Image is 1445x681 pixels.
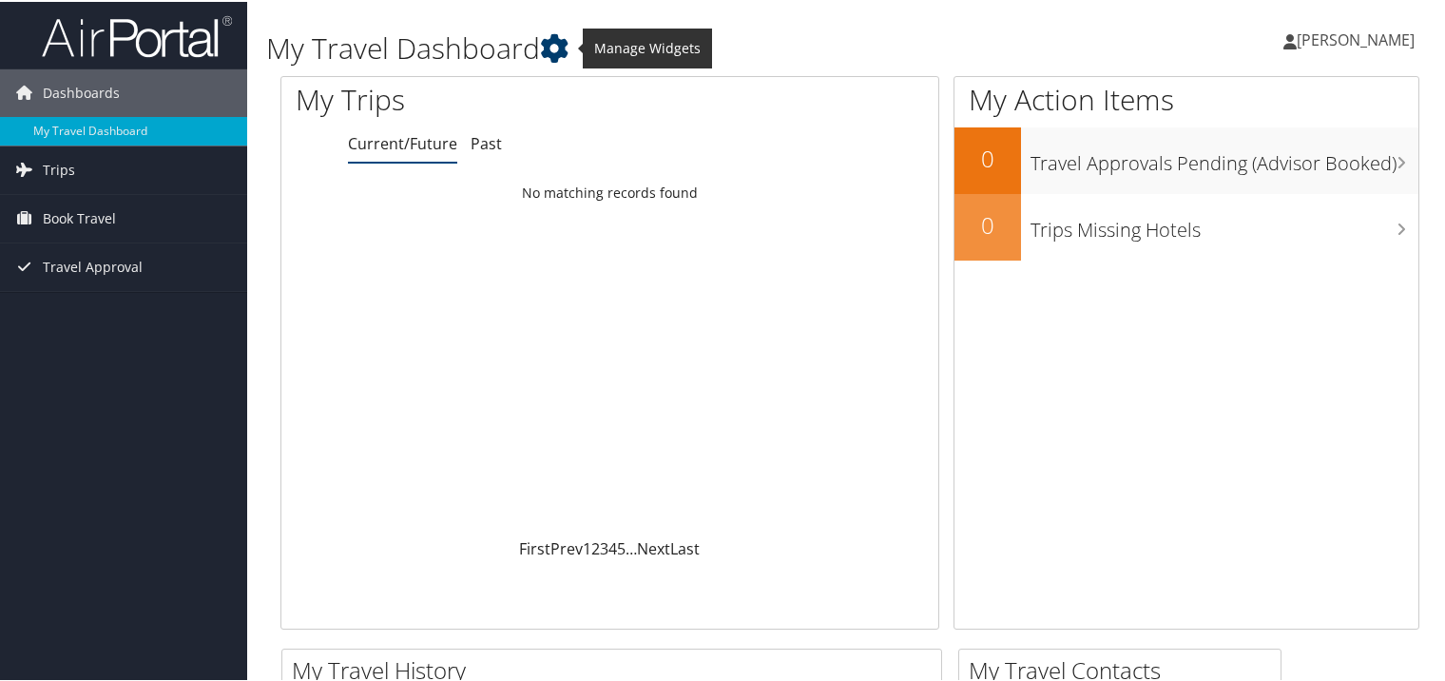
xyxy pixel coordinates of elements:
a: 2 [591,536,600,557]
h2: 0 [954,141,1021,173]
a: 5 [617,536,626,557]
a: First [519,536,550,557]
span: Travel Approval [43,242,143,289]
h3: Trips Missing Hotels [1031,205,1418,242]
a: 0Trips Missing Hotels [954,192,1418,259]
a: 4 [608,536,617,557]
span: … [626,536,637,557]
a: Last [670,536,700,557]
h1: My Trips [296,78,650,118]
td: No matching records found [281,174,938,208]
a: Past [471,131,502,152]
span: Book Travel [43,193,116,241]
a: 1 [583,536,591,557]
span: Trips [43,145,75,192]
a: Next [637,536,670,557]
a: 0Travel Approvals Pending (Advisor Booked) [954,126,1418,192]
a: 3 [600,536,608,557]
h1: My Action Items [954,78,1418,118]
img: airportal-logo.png [42,12,232,57]
a: [PERSON_NAME] [1283,10,1434,67]
a: Prev [550,536,583,557]
span: Dashboards [43,68,120,115]
h2: 0 [954,207,1021,240]
a: Current/Future [348,131,457,152]
span: [PERSON_NAME] [1297,28,1415,49]
h3: Travel Approvals Pending (Advisor Booked) [1031,139,1418,175]
span: Manage Widgets [583,27,712,67]
h1: My Travel Dashboard [266,27,1045,67]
